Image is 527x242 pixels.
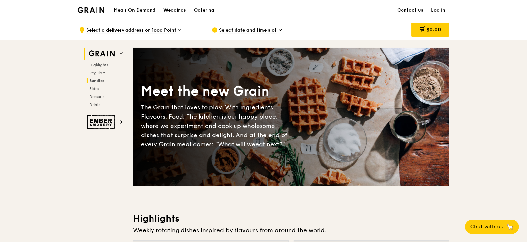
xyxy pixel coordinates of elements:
[89,63,108,67] span: Highlights
[86,27,176,34] span: Select a delivery address or Food Point
[506,223,514,231] span: 🦙
[141,103,291,149] div: The Grain that loves to play. With ingredients. Flavours. Food. The kitchen is our happy place, w...
[89,78,105,83] span: Bundles
[87,115,117,129] img: Ember Smokery web logo
[426,26,441,33] span: $0.00
[194,0,214,20] div: Catering
[114,7,155,14] h1: Meals On Demand
[470,223,503,231] span: Chat with us
[427,0,449,20] a: Log in
[190,0,218,20] a: Catering
[159,0,190,20] a: Weddings
[465,220,519,234] button: Chat with us🦙
[133,213,449,225] h3: Highlights
[89,71,105,75] span: Regulars
[89,94,104,99] span: Desserts
[89,86,99,91] span: Sides
[255,141,285,148] span: eat next?”
[141,82,291,100] div: Meet the new Grain
[78,7,104,13] img: Grain
[89,102,100,107] span: Drinks
[163,0,186,20] div: Weddings
[219,27,277,34] span: Select date and time slot
[87,48,117,60] img: Grain web logo
[393,0,427,20] a: Contact us
[133,226,449,235] div: Weekly rotating dishes inspired by flavours from around the world.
